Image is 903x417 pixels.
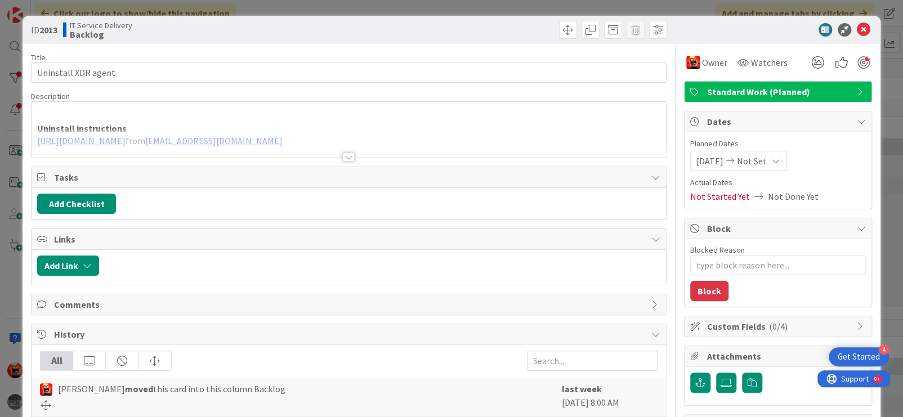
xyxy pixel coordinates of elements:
[37,194,116,214] button: Add Checklist
[686,56,700,69] img: VN
[54,171,646,184] span: Tasks
[707,349,851,363] span: Attachments
[707,320,851,333] span: Custom Fields
[690,245,745,255] label: Blocked Reason
[696,154,723,168] span: [DATE]
[70,21,132,30] span: IT Service Delivery
[879,344,889,355] div: 4
[838,351,880,362] div: Get Started
[737,154,767,168] span: Not Set
[54,298,646,311] span: Comments
[54,328,646,341] span: History
[707,115,851,128] span: Dates
[527,351,658,371] input: Search...
[690,177,866,189] span: Actual Dates
[751,56,788,69] span: Watchers
[58,382,285,396] span: [PERSON_NAME] this card into this column Backlog
[31,91,70,101] span: Description
[41,351,73,370] div: All
[690,281,728,301] button: Block
[829,347,889,366] div: Open Get Started checklist, remaining modules: 4
[39,24,57,35] b: 2013
[40,383,52,396] img: VN
[562,382,658,410] div: [DATE] 8:00 AM
[31,23,57,37] span: ID
[707,85,851,98] span: Standard Work (Planned)
[57,5,62,14] div: 9+
[768,190,819,203] span: Not Done Yet
[690,138,866,150] span: Planned Dates
[125,383,153,394] b: moved
[707,222,851,235] span: Block
[31,52,46,62] label: Title
[37,255,99,276] button: Add Link
[562,383,602,394] b: last week
[24,2,51,15] span: Support
[690,190,750,203] span: Not Started Yet
[37,123,127,134] strong: Uninstall instructions
[31,62,667,83] input: type card name here...
[70,30,132,39] b: Backlog
[702,56,727,69] span: Owner
[769,321,788,332] span: ( 0/4 )
[54,232,646,246] span: Links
